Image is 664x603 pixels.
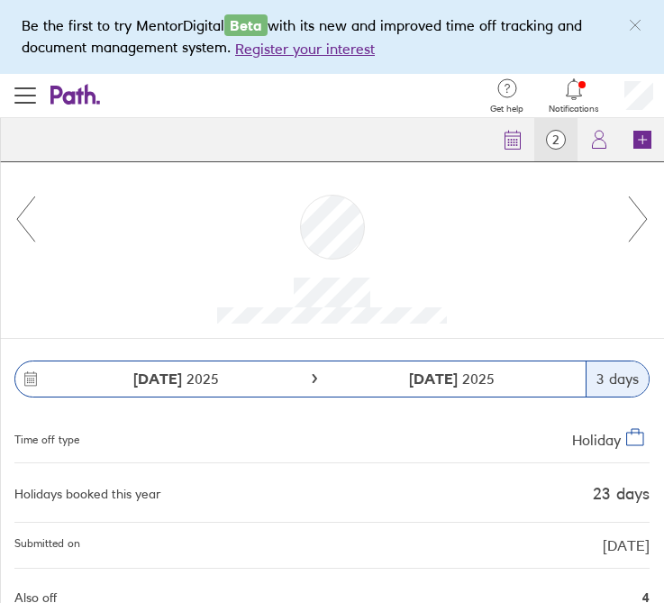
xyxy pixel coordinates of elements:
span: 2 [534,132,578,147]
span: Notifications [549,104,599,114]
span: Holiday [572,431,621,449]
div: 23 days [593,485,650,504]
div: Be the first to try MentorDigital with its new and improved time off tracking and document manage... [22,14,642,59]
button: Register your interest [235,38,375,59]
div: Time off type [14,426,79,448]
span: Beta [224,14,268,36]
div: 3 days [586,361,649,397]
a: Notifications [549,77,599,114]
span: Submitted on [14,537,80,553]
div: Holidays booked this year [14,487,161,501]
strong: [DATE] [133,370,182,388]
strong: [DATE] [409,370,462,388]
span: 2025 [409,370,495,387]
span: Get help [490,104,523,114]
span: 2025 [133,370,219,387]
a: 2 [534,118,578,161]
span: [DATE] [603,537,650,553]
